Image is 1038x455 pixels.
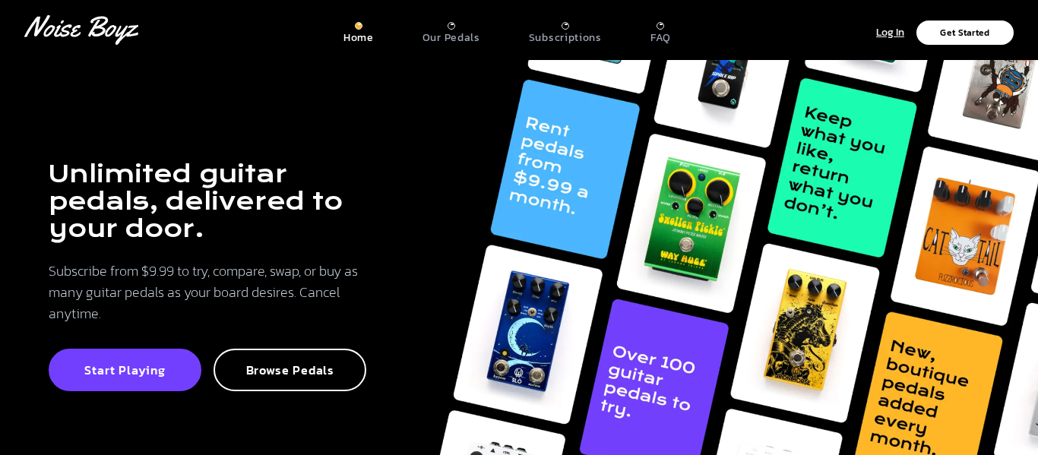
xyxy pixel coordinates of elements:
p: Start Playing [65,362,185,378]
p: Subscriptions [529,31,602,45]
p: FAQ [650,31,671,45]
a: Our Pedals [422,16,480,45]
button: Get Started [916,21,1014,45]
a: Subscriptions [529,16,602,45]
p: Subscribe from $9.99 to try, compare, swap, or buy as many guitar pedals as your board desires. C... [49,261,366,324]
a: FAQ [650,16,671,45]
p: Get Started [940,28,989,37]
p: Log In [876,24,904,42]
h1: Unlimited guitar pedals, delivered to your door. [49,160,366,242]
p: Our Pedals [422,31,480,45]
p: Browse Pedals [230,362,350,378]
a: Home [343,16,374,45]
p: Home [343,31,374,45]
